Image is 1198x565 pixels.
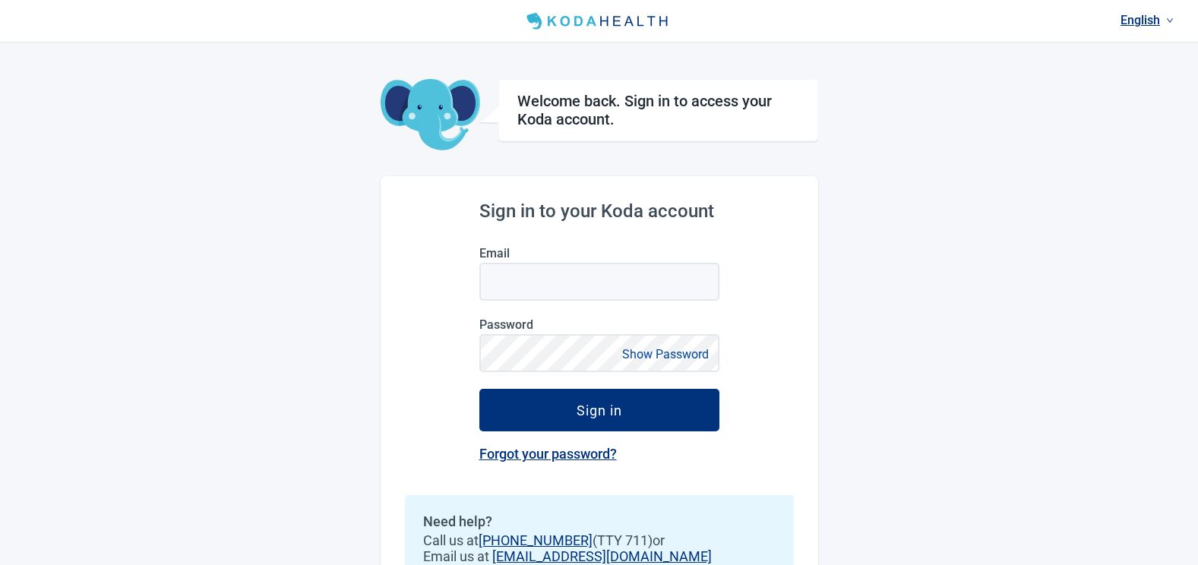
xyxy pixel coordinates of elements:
[492,548,712,564] a: [EMAIL_ADDRESS][DOMAIN_NAME]
[1166,17,1174,24] span: down
[423,548,776,564] span: Email us at
[423,513,776,529] h2: Need help?
[479,446,617,462] a: Forgot your password?
[423,532,776,548] span: Call us at (TTY 711) or
[381,79,480,152] img: Koda Elephant
[1114,8,1180,33] a: Current language: English
[479,389,719,431] button: Sign in
[479,532,593,548] a: [PHONE_NUMBER]
[517,92,799,128] h1: Welcome back. Sign in to access your Koda account.
[520,9,677,33] img: Koda Health
[618,344,713,365] button: Show Password
[577,402,622,418] div: Sign in
[479,317,719,332] label: Password
[479,200,719,222] h2: Sign in to your Koda account
[479,246,719,260] label: Email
